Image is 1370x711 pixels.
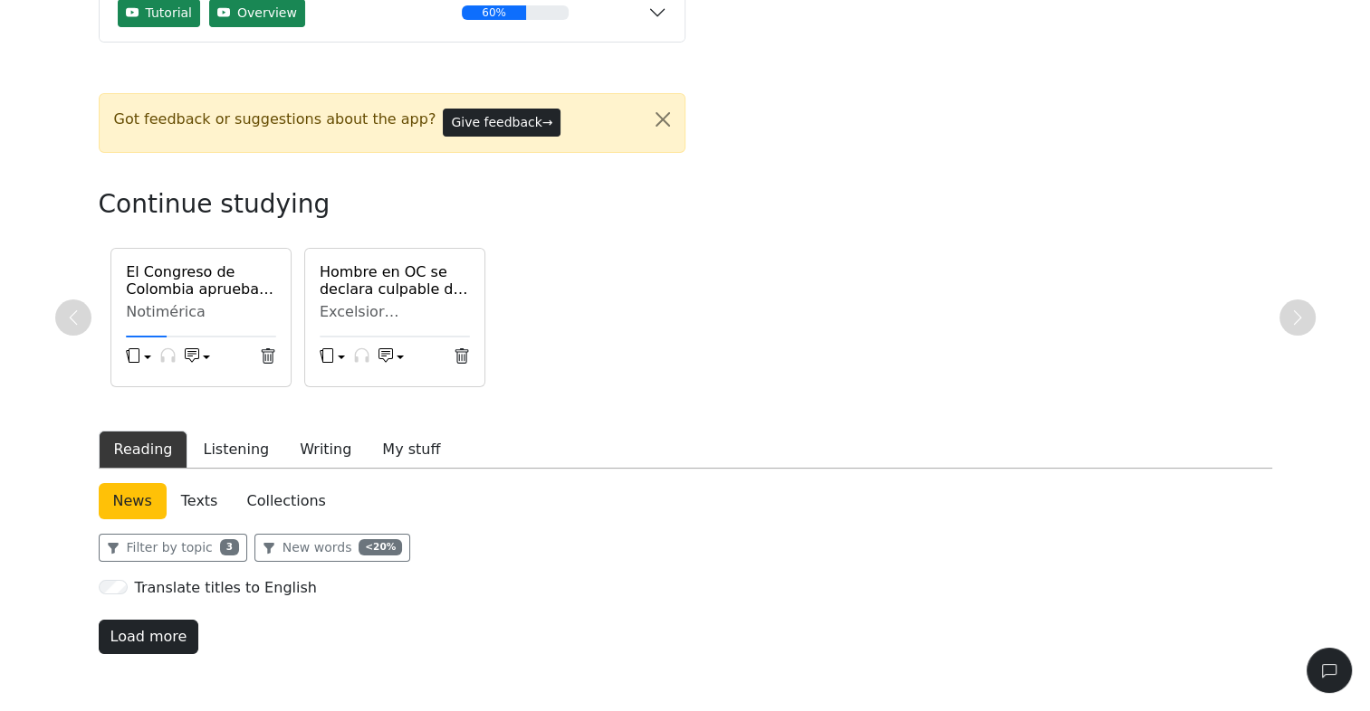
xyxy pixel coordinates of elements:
div: Notimérica [126,303,276,321]
a: Texts [167,483,233,519]
span: 3 [220,539,239,555]
h6: Translate titles to English [135,579,317,596]
a: El Congreso de Colombia aprueba el Presupuesto General de 2026, pero... [126,263,276,298]
div: Excelsior [US_STATE] [320,303,470,321]
button: My stuff [367,431,455,469]
button: Reading [99,431,188,469]
span: < 20 % [359,539,402,555]
span: Got feedback or suggestions about the app? [114,109,436,130]
button: Load more [99,620,199,654]
button: Listening [187,431,284,469]
div: 60% [462,5,525,20]
button: Filter by topic3 [99,534,247,562]
button: Give feedback→ [443,109,560,137]
button: Close alert [641,94,685,145]
h3: Continue studying [99,189,733,220]
button: New words<20% [254,534,410,562]
a: Hombre en OC se declara culpable de portar 'brass knuckels' tras amenaza a [DEMOGRAPHIC_DATA] [320,263,470,298]
span: Overview [237,4,297,23]
a: News [99,483,167,519]
button: Writing [284,431,367,469]
a: Collections [232,483,340,519]
span: Tutorial [146,4,192,23]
